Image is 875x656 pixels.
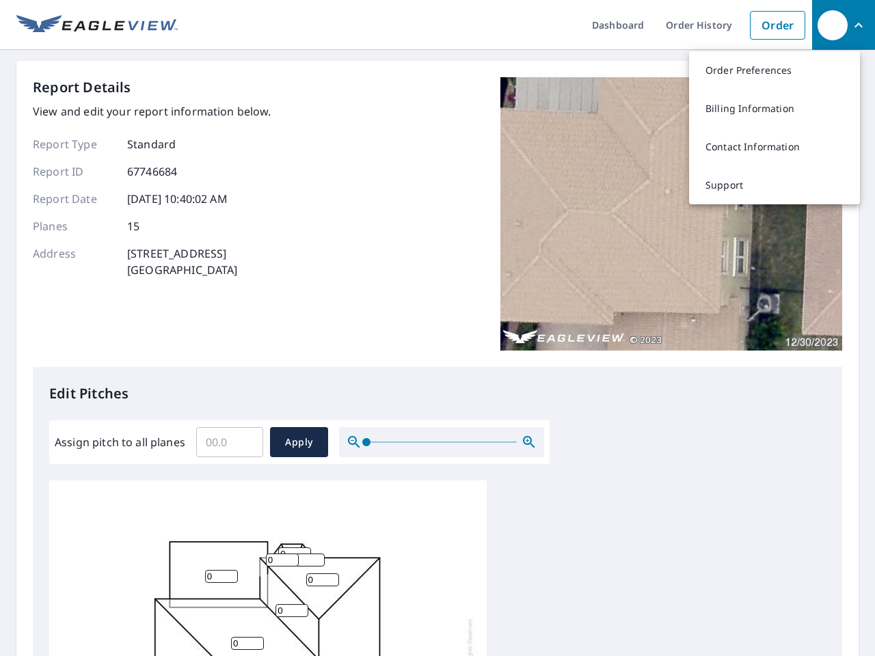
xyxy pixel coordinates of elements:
a: Order [750,11,805,40]
p: Report Date [33,191,115,207]
a: Support [689,166,860,204]
a: Billing Information [689,90,860,128]
img: EV Logo [16,15,178,36]
img: Top image [500,77,842,351]
input: 00.0 [196,423,263,461]
p: 15 [127,218,139,234]
span: Apply [281,434,317,451]
p: View and edit your report information below. [33,103,271,120]
p: [DATE] 10:40:02 AM [127,191,228,207]
p: Edit Pitches [49,383,826,404]
p: Report Details [33,77,131,98]
p: Standard [127,136,176,152]
p: Address [33,245,115,278]
a: Order Preferences [689,51,860,90]
p: [STREET_ADDRESS] [GEOGRAPHIC_DATA] [127,245,238,278]
label: Assign pitch to all planes [55,434,185,450]
p: 67746684 [127,163,177,180]
p: Report ID [33,163,115,180]
a: Contact Information [689,128,860,166]
button: Apply [270,427,328,457]
p: Report Type [33,136,115,152]
p: Planes [33,218,115,234]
